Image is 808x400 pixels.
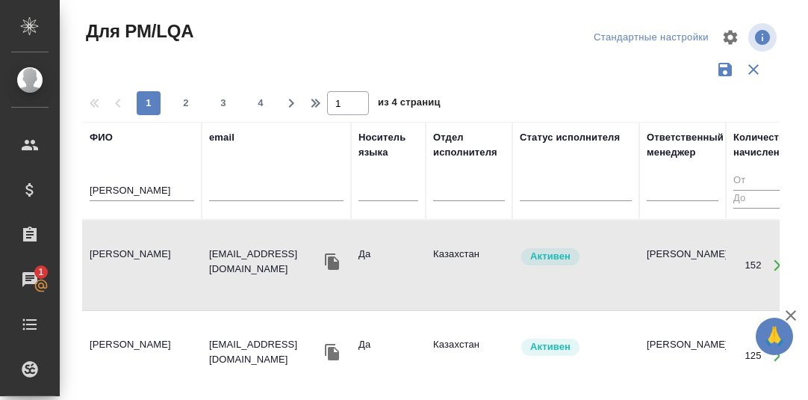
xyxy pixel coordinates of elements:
[739,55,768,84] button: Сбросить фильтры
[590,26,712,49] div: split button
[756,318,793,355] button: 🙏
[733,172,805,191] input: От
[249,96,273,111] span: 4
[733,190,805,209] input: До
[82,239,202,292] td: [PERSON_NAME]
[712,19,748,55] span: Настроить таблицу
[209,130,234,145] div: email
[762,250,793,281] button: Открыть работы
[647,130,724,160] div: Ответственный менеджер
[378,93,441,115] span: из 4 страниц
[762,341,793,372] button: Открыть работы
[209,337,321,367] p: [EMAIL_ADDRESS][DOMAIN_NAME]
[762,321,787,352] span: 🙏
[82,330,202,382] td: [PERSON_NAME]
[358,130,418,160] div: Носитель языка
[82,19,193,43] span: Для PM/LQA
[90,130,113,145] div: ФИО
[639,239,726,292] td: [PERSON_NAME]
[745,258,761,273] div: 152
[249,91,273,115] button: 4
[426,239,512,292] td: Казахстан
[733,130,792,160] div: Количество начислений
[530,249,571,264] p: Активен
[209,247,321,277] p: [EMAIL_ADDRESS][DOMAIN_NAME]
[520,130,620,145] div: Статус исполнителя
[433,130,505,160] div: Отдел исполнителя
[351,330,426,382] td: Да
[530,339,571,354] p: Активен
[211,91,235,115] button: 3
[29,265,52,280] span: 1
[520,247,632,267] div: Рядовой исполнитель: назначай с учетом рейтинга
[4,261,56,298] a: 1
[321,250,344,273] button: Скопировать
[174,96,198,111] span: 2
[639,330,726,382] td: [PERSON_NAME]
[351,239,426,292] td: Да
[211,96,235,111] span: 3
[520,337,632,357] div: Рядовой исполнитель: назначай с учетом рейтинга
[745,348,761,363] div: 125
[748,23,780,52] span: Посмотреть информацию
[321,341,344,363] button: Скопировать
[426,330,512,382] td: Казахстан
[174,91,198,115] button: 2
[711,55,739,84] button: Сохранить фильтры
